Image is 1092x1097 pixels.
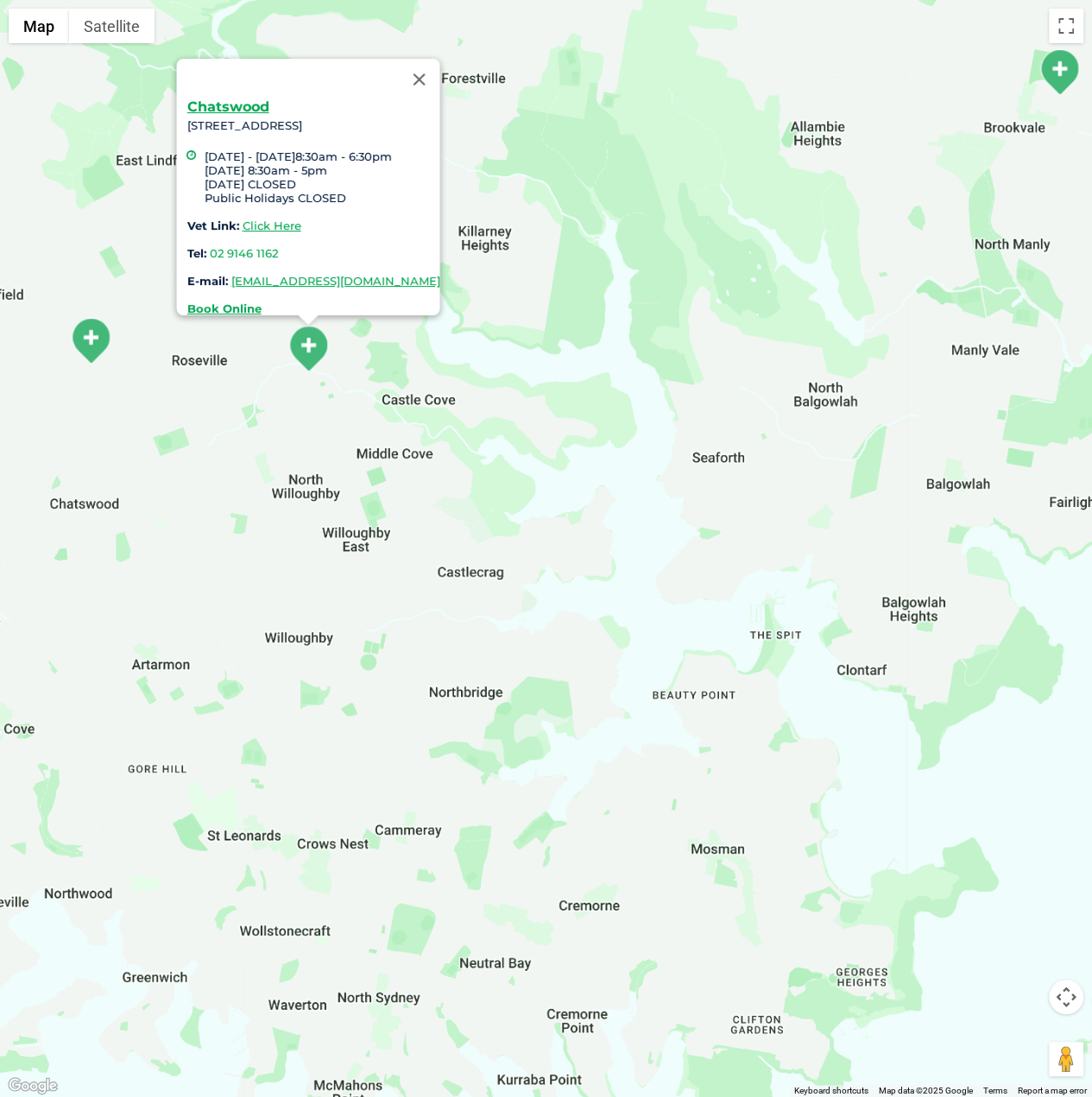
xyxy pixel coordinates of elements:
div: Roseville [69,317,112,365]
a: [EMAIL_ADDRESS][DOMAIN_NAME] [230,274,439,288]
a: 02 9146 1162 [209,246,277,260]
div: Chatswood [287,325,330,372]
a: Book Online [186,301,261,315]
a: Click Here [242,219,300,232]
strong: E-mail: [186,274,227,288]
strong: Vet Link: [186,219,238,232]
li: [DATE] - [DATE]8:30am - 6:30pm [DATE] 8:30am - 5pm [DATE] CLOSED Public Holidays CLOSED [204,149,439,205]
div: [STREET_ADDRESS] [186,100,439,315]
strong: Tel: [186,246,205,260]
